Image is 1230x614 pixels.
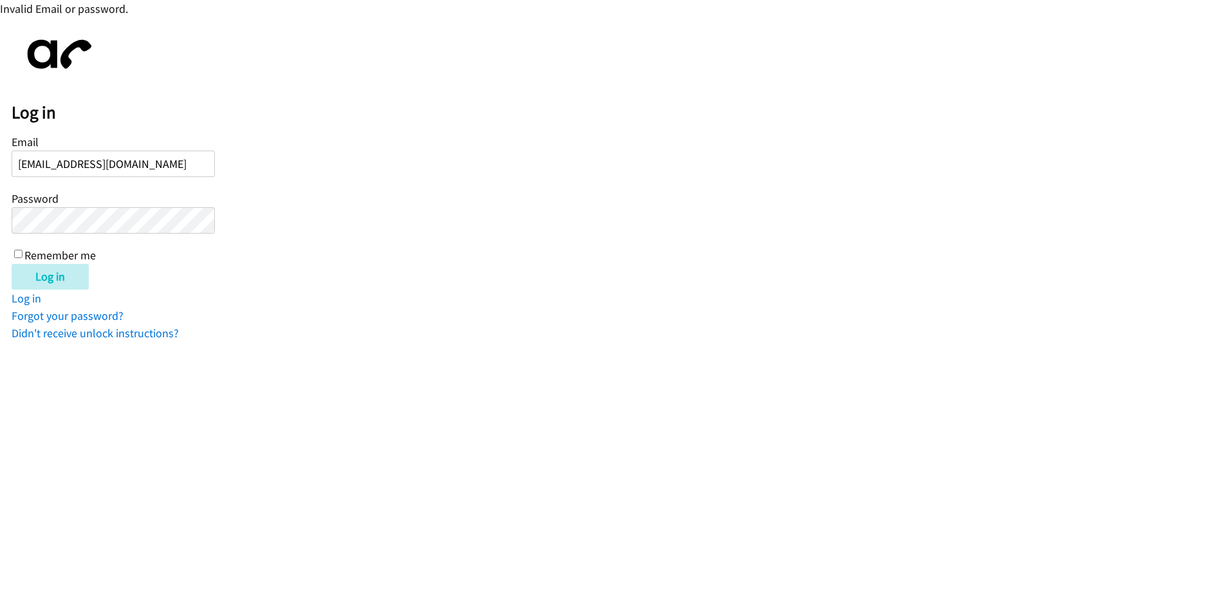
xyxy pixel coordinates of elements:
[12,326,179,340] a: Didn't receive unlock instructions?
[12,291,41,306] a: Log in
[12,308,124,323] a: Forgot your password?
[12,264,89,290] input: Log in
[12,29,102,80] img: aphone-8a226864a2ddd6a5e75d1ebefc011f4aa8f32683c2d82f3fb0802fe031f96514.svg
[12,135,39,149] label: Email
[24,248,96,263] label: Remember me
[12,191,59,206] label: Password
[12,102,1230,124] h2: Log in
